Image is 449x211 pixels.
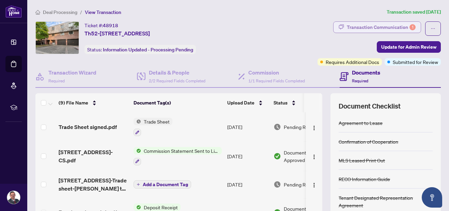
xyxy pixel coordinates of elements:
[103,47,193,53] span: Information Updated - Processing Pending
[84,45,196,54] div: Status:
[352,68,380,77] h4: Documents
[134,147,222,165] button: Status IconCommission Statement Sent to Listing Brokerage
[422,187,442,208] button: Open asap
[59,99,88,107] span: (9) File Name
[7,191,20,204] img: Profile Icon
[311,125,317,131] img: Logo
[143,182,188,187] span: Add a Document Tag
[59,176,128,193] span: [STREET_ADDRESS]-Trade sheet-[PERSON_NAME] to review.pdf
[48,68,96,77] h4: Transaction Wizard
[248,68,305,77] h4: Commission
[137,183,140,186] span: plus
[274,99,288,107] span: Status
[339,194,433,209] div: Tenant Designated Representation Agreement
[326,58,379,66] span: Requires Additional Docs
[134,147,141,155] img: Status Icon
[339,138,398,145] div: Confirmation of Cooperation
[59,123,117,131] span: Trade Sheet signed.pdf
[84,21,118,29] div: Ticket #:
[309,151,320,162] button: Logo
[333,21,421,33] button: Transaction Communication1
[48,78,65,83] span: Required
[84,29,150,37] span: Th52-[STREET_ADDRESS]
[284,149,326,164] span: Document Approved
[36,22,79,54] img: IMG-W12326215_1.jpg
[224,112,271,142] td: [DATE]
[103,22,118,29] span: 48918
[339,157,385,164] div: MLS Leased Print Out
[339,119,383,127] div: Agreement to Lease
[85,9,121,15] span: View Transaction
[141,204,181,211] span: Deposit Receipt
[59,148,128,164] span: [STREET_ADDRESS]-CS.pdf
[271,93,329,112] th: Status
[274,152,281,160] img: Document Status
[393,58,438,66] span: Submitted for Review
[149,78,205,83] span: 2/2 Required Fields Completed
[224,142,271,171] td: [DATE]
[347,22,416,33] div: Transaction Communication
[274,181,281,188] img: Document Status
[134,118,172,136] button: Status IconTrade Sheet
[274,123,281,131] img: Document Status
[141,147,222,155] span: Commission Statement Sent to Listing Brokerage
[227,99,254,107] span: Upload Date
[311,154,317,160] img: Logo
[339,101,401,111] span: Document Checklist
[141,118,172,125] span: Trade Sheet
[431,26,435,31] span: ellipsis
[377,41,441,53] button: Update for Admin Review
[284,181,318,188] span: Pending Review
[80,8,82,16] li: /
[134,180,191,189] button: Add a Document Tag
[35,10,40,15] span: home
[309,179,320,190] button: Logo
[309,121,320,132] button: Logo
[381,42,436,52] span: Update for Admin Review
[56,93,131,112] th: (9) File Name
[224,93,271,112] th: Upload Date
[224,171,271,198] td: [DATE]
[284,123,318,131] span: Pending Review
[134,204,141,211] img: Status Icon
[134,180,191,189] button: Add a Document Tag
[131,93,224,112] th: Document Tag(s)
[339,175,390,183] div: RECO Information Guide
[311,182,317,188] img: Logo
[134,118,141,125] img: Status Icon
[352,78,368,83] span: Required
[387,8,441,16] article: Transaction saved [DATE]
[149,68,205,77] h4: Details & People
[5,5,22,18] img: logo
[43,9,77,15] span: Deal Processing
[409,24,416,30] div: 1
[248,78,305,83] span: 1/1 Required Fields Completed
